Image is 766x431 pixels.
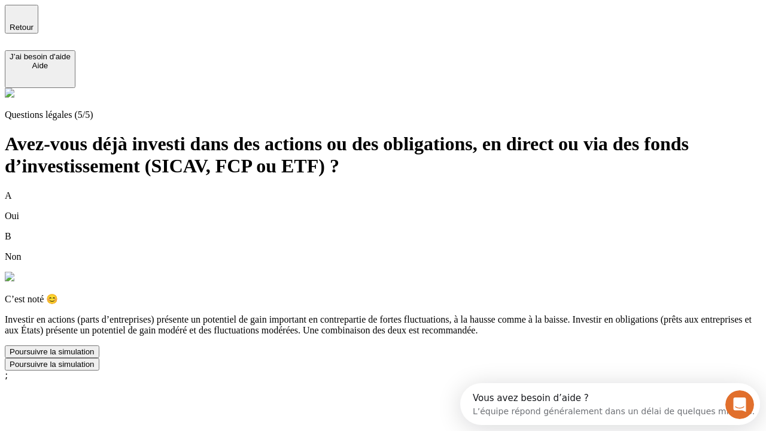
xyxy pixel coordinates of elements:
img: alexis.png [5,88,14,98]
div: Aide [10,61,71,70]
button: Poursuivre la simulation [5,358,99,371]
p: Oui [5,211,761,221]
div: Poursuivre la simulation [10,347,95,356]
span: Retour [10,23,34,32]
p: A [5,190,761,201]
h1: Avez-vous déjà investi dans des actions ou des obligations, en direct ou via des fonds d’investis... [5,133,761,177]
div: Ouvrir le Messenger Intercom [5,5,330,38]
div: L’équipe répond généralement dans un délai de quelques minutes. [13,20,294,32]
button: J’ai besoin d'aideAide [5,50,75,88]
img: alexis.png [5,272,14,281]
p: B [5,231,761,242]
div: Poursuivre la simulation [10,360,95,369]
div: ; [5,371,761,380]
p: Investir en actions (parts d’entreprises) présente un potentiel de gain important en contrepartie... [5,314,761,336]
button: Retour [5,5,38,34]
p: C’est noté 😊 [5,293,761,305]
div: J’ai besoin d'aide [10,52,71,61]
iframe: Intercom live chat [725,390,754,419]
div: Vous avez besoin d’aide ? [13,10,294,20]
iframe: Intercom live chat discovery launcher [460,383,760,425]
p: Questions légales (5/5) [5,110,761,120]
button: Poursuivre la simulation [5,345,99,358]
p: Non [5,251,761,262]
